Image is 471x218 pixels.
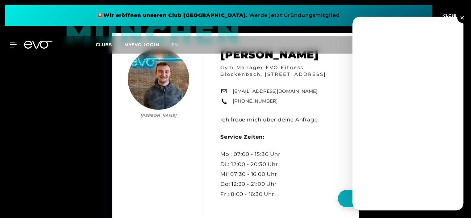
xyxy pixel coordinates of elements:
button: CLOSE [432,5,466,26]
a: Clubs [96,42,124,47]
span: CLOSE [442,13,457,18]
img: close.svg [461,16,464,19]
span: en [172,42,178,47]
a: [PHONE_NUMBER] [233,98,278,105]
a: en [172,41,186,48]
button: Hallo Athlet! Was möchtest du tun? [338,190,459,207]
a: [EMAIL_ADDRESS][DOMAIN_NAME] [233,88,318,95]
span: Clubs [96,42,112,47]
a: MYEVO LOGIN [124,42,159,47]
